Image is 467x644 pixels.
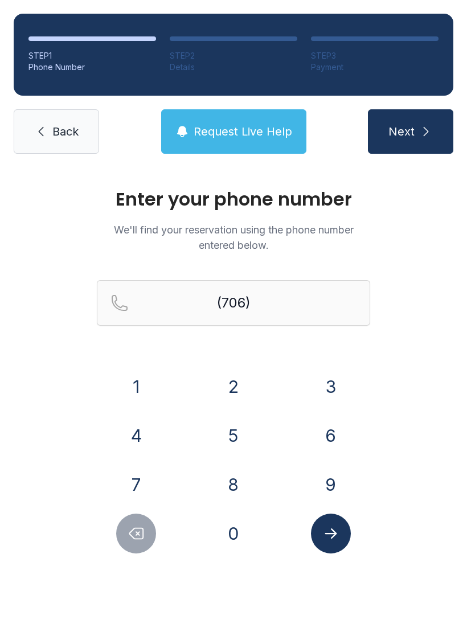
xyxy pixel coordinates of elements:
button: 2 [214,367,253,407]
button: 3 [311,367,351,407]
button: 1 [116,367,156,407]
button: 9 [311,465,351,504]
span: Next [388,124,415,140]
button: 4 [116,416,156,456]
h1: Enter your phone number [97,190,370,208]
div: STEP 3 [311,50,439,61]
div: STEP 2 [170,50,297,61]
button: 5 [214,416,253,456]
div: Phone Number [28,61,156,73]
button: Delete number [116,514,156,553]
span: Request Live Help [194,124,292,140]
div: STEP 1 [28,50,156,61]
div: Payment [311,61,439,73]
button: 6 [311,416,351,456]
button: 7 [116,465,156,504]
span: Back [52,124,79,140]
input: Reservation phone number [97,280,370,326]
button: 8 [214,465,253,504]
button: 0 [214,514,253,553]
p: We'll find your reservation using the phone number entered below. [97,222,370,253]
div: Details [170,61,297,73]
button: Submit lookup form [311,514,351,553]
